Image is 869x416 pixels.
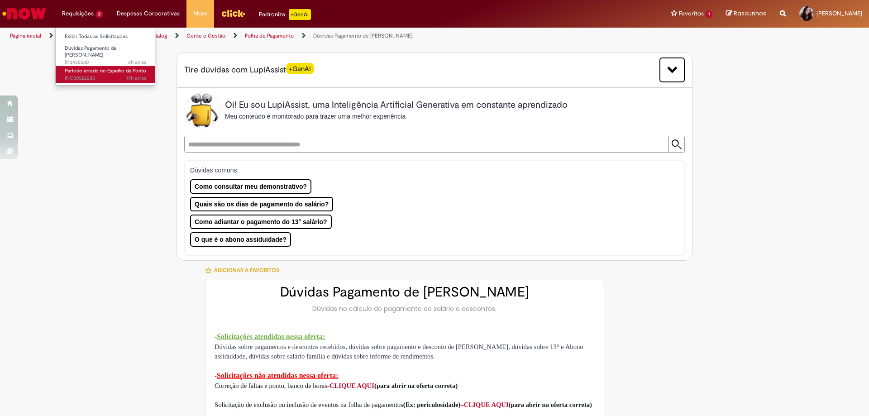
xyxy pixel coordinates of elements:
span: Solicitação de exclusão ou inclusão de eventos na folha de pagamentos [215,401,403,408]
span: R13455500 [65,59,146,66]
button: O que é o abono assiduidade? [190,232,291,247]
span: Despesas Corporativas [117,9,180,18]
div: Dúvidas no cálculo do pagamento do salário e descontos. [215,304,595,313]
img: Lupi [184,92,220,129]
span: (para abrir na oferta correta) [509,401,592,408]
button: Quais são os dias de pagamento do salário? [190,197,333,211]
a: Aberto INC00522280 : Período errado no Espelho de Ponto [56,66,155,83]
span: INC00522280 [65,75,146,82]
span: (Ex: periculosidade) [403,401,592,408]
span: More [193,9,207,18]
a: Exibir Todas as Solicitações [56,32,155,42]
time: 28/08/2025 07:42:30 [128,59,146,66]
span: – [460,401,463,408]
span: Correção de faltas e ponto, banco de horas [215,382,327,389]
span: Meu conteúdo é monitorado para trazer uma melhor experiência [225,113,406,120]
a: Folha de Pagamento [245,32,294,39]
a: CLIQUE AQUI [329,382,374,389]
img: click_logo_yellow_360x200.png [221,6,245,20]
span: Favoritos [679,9,704,18]
span: 8h atrás [128,59,146,66]
span: 1 [706,10,712,18]
h2: Oi! Eu sou LupiAssist, uma Inteligência Artificial Generativa em constante aprendizado [225,100,568,110]
span: - [215,333,217,340]
a: Gente e Gestão [186,32,225,39]
span: 2 [95,10,103,18]
span: [PERSON_NAME] [816,10,862,17]
a: Página inicial [10,32,41,39]
a: CLIQUE AQUI [464,401,509,408]
button: Adicionar a Favoritos [205,261,284,280]
span: Solicitações não atendidas nessa oferta: [217,372,338,379]
h2: Dúvidas Pagamento de [PERSON_NAME] [215,285,595,300]
div: Padroniza [259,9,311,20]
p: Dúvidas comuns: [190,166,667,175]
a: Rascunhos [726,10,766,18]
a: Dúvidas Pagamento de [PERSON_NAME] [313,32,412,39]
button: Como adiantar o pagamento do 13° salário? [190,215,332,229]
span: Solicitações atendidas nessa oferta: [217,333,325,340]
span: Dúvidas Pagamento de [PERSON_NAME] [65,45,116,59]
span: 19h atrás [126,75,146,81]
p: +GenAi [289,9,311,20]
p: Dúvidas sobre pagamentos e descontos recebidos, dúvidas sobre pagamento e desconto de [PERSON_NAM... [215,342,595,361]
a: Aberto R13455500 : Dúvidas Pagamento de Salário [56,43,155,63]
span: +GenAI [286,63,314,74]
img: ServiceNow [1,5,48,23]
span: (para abrir na oferta correta) [374,382,458,389]
span: Rascunhos [734,9,766,18]
button: Como consultar meu demonstrativo? [190,179,311,194]
span: Requisições [62,9,94,18]
span: Adicionar a Favoritos [214,267,279,274]
input: Submit [668,136,684,152]
ul: Requisições [55,27,155,86]
span: Tire dúvidas com LupiAssist [184,64,314,76]
span: - [327,382,329,389]
time: 27/08/2025 21:00:46 [126,75,146,81]
ul: Trilhas de página [7,28,573,44]
span: Período errado no Espelho de Ponto [65,67,146,74]
span: - [215,372,217,379]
